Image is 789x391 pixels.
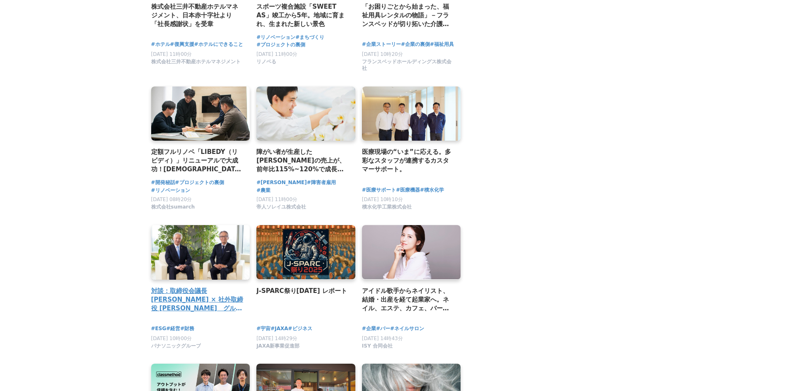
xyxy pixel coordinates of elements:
span: ISY 合同会社 [362,343,393,350]
span: [DATE] 14時29分 [256,336,297,341]
a: #医療サポート [362,186,396,194]
a: #農業 [256,187,270,194]
a: #ESG [151,325,166,333]
a: #企業 [362,325,376,333]
a: #復興支援 [170,41,194,48]
a: #リノベーション [256,34,295,41]
a: #プロジェクトの裏側 [256,41,305,49]
span: [DATE] 10時00分 [151,336,192,341]
a: #開発秘話 [151,179,175,187]
span: リノベる [256,58,276,65]
a: 対談：取締役会議長 [PERSON_NAME] × 社外取締役 [PERSON_NAME] グループ経営改革を支える取締役会の姿 [151,286,244,313]
span: [DATE] 10時10分 [362,197,403,202]
a: #ホテルにできること [194,41,243,48]
span: [DATE] 08時20分 [151,197,192,202]
a: #積水化学 [420,186,444,194]
a: 障がい者が生産した[PERSON_NAME]の売上が、前年比115%~120%で成長中。農福連携の[PERSON_NAME]「Planet Hug Orchid（プラハグ）」の創業ストーリー。 [256,147,349,174]
a: 医療現場の“いま”に応える。多彩なスタッフが連携するカスタマーサポート。 [362,147,454,174]
span: 積水化学工業株式会社 [362,204,412,211]
a: #まちづくり [295,34,324,41]
span: [DATE] 11時00分 [256,197,297,202]
span: 帝人ソレイユ株式会社 [256,204,306,211]
a: ISY 合同会社 [362,345,393,350]
a: 株式会社sumarch [151,206,195,212]
a: 株式会社三井不動産ホテルマネジメント [151,60,241,66]
a: #財務 [180,325,194,333]
a: #企業の裏側 [401,41,430,48]
a: フランスベッドホールディングス株式会社 [362,67,454,73]
span: 株式会社sumarch [151,204,195,211]
span: パナソニックグループ [151,343,201,350]
span: [DATE] 14時43分 [362,336,403,341]
a: #医療機器 [396,186,420,194]
a: #JAXA [270,325,288,333]
a: #経営 [166,325,180,333]
a: アイドル歌手からネイリスト、結婚・出産を経て起業家へ。ネイル、エステ、カフェ、バー、事業で[PERSON_NAME]のまちを盛り上げたい [362,286,454,313]
span: JAXA新事業促進部 [256,343,299,350]
span: フランスベッドホールディングス株式会社 [362,58,454,72]
a: #プロジェクトの裏側 [175,179,224,187]
a: 定額フルリノベ「LIBEDY（リビディ）」リニューアルで大成功！[DEMOGRAPHIC_DATA]の反響が4倍になった理由とは？〜開発メンバーが語る、時代に合わせた新プラン誕生の裏側〜 [151,147,244,174]
a: 株式会社三井不動産ホテルマネジメント、日本赤十字社より「社長感謝状」を受章 [151,2,244,29]
a: #福祉用具 [430,41,454,48]
a: #障害者雇用 [307,179,336,187]
a: #ネイルサロン [390,325,424,333]
a: #リノベーション [151,187,190,194]
a: JAXA新事業促進部 [256,345,299,350]
span: [DATE] 10時20分 [362,51,403,57]
a: 帝人ソレイユ株式会社 [256,206,306,212]
a: 「お困りごとから始まった、福祉用具レンタルの物語」－フランスベッドが切り拓いた介護の[PERSON_NAME] [362,2,454,29]
span: 株式会社三井不動産ホテルマネジメント [151,58,241,65]
a: J-SPARC祭り[DATE] レポート [256,286,349,296]
span: [DATE] 11時00分 [151,51,192,57]
a: スポーツ複合施設「SWEET AS」竣工から5年。地域に育まれ、生まれた新しい景色 [256,2,349,29]
a: #バー [376,325,390,333]
a: #ビジネス [288,325,312,333]
a: #宇宙 [256,325,270,333]
a: リノベる [256,60,276,66]
a: #企業ストーリー [362,41,401,48]
a: #[PERSON_NAME] [256,179,307,187]
a: パナソニックグループ [151,345,201,350]
a: #ホテル [151,41,170,48]
span: [DATE] 11時00分 [256,51,297,57]
a: 積水化学工業株式会社 [362,206,412,212]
